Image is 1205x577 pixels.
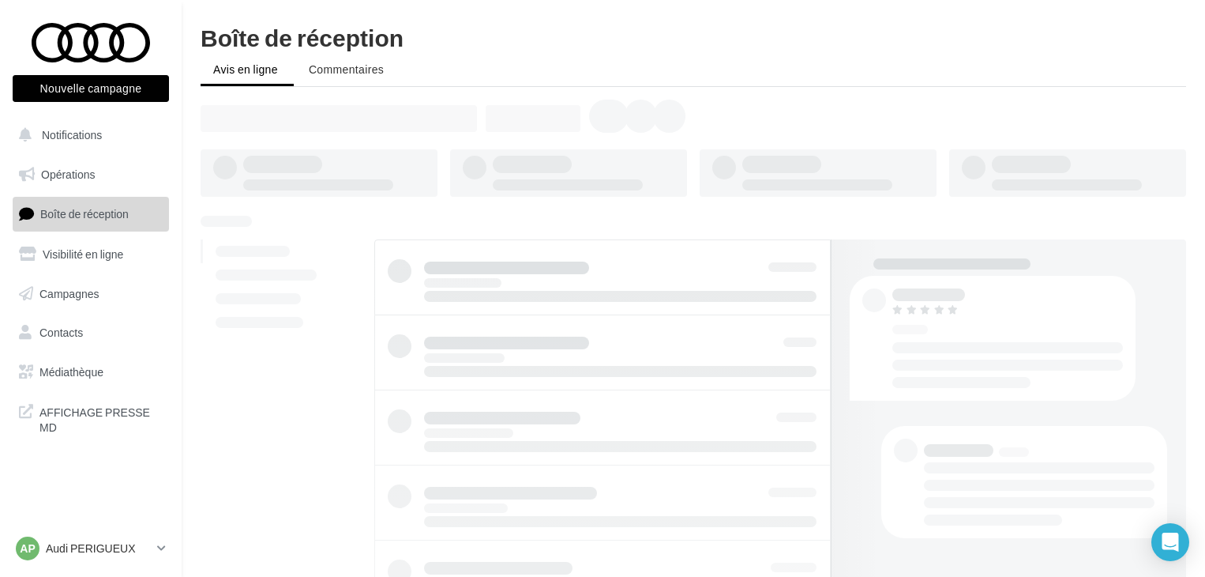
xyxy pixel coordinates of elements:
[9,238,172,271] a: Visibilité en ligne
[20,541,35,556] span: AP
[46,541,151,556] p: Audi PERIGUEUX
[13,75,169,102] button: Nouvelle campagne
[309,62,384,76] span: Commentaires
[41,168,95,181] span: Opérations
[39,326,83,339] span: Contacts
[9,316,172,349] a: Contacts
[1151,523,1189,561] div: Open Intercom Messenger
[9,356,172,389] a: Médiathèque
[40,207,129,221] span: Boîte de réception
[9,158,172,191] a: Opérations
[39,365,103,379] span: Médiathèque
[39,402,163,436] span: AFFICHAGE PRESSE MD
[9,395,172,442] a: AFFICHAGE PRESSE MD
[13,534,169,564] a: AP Audi PERIGUEUX
[9,119,166,152] button: Notifications
[42,128,102,141] span: Notifications
[9,197,172,231] a: Boîte de réception
[201,25,1186,49] div: Boîte de réception
[43,247,123,261] span: Visibilité en ligne
[9,277,172,311] a: Campagnes
[39,286,99,300] span: Campagnes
